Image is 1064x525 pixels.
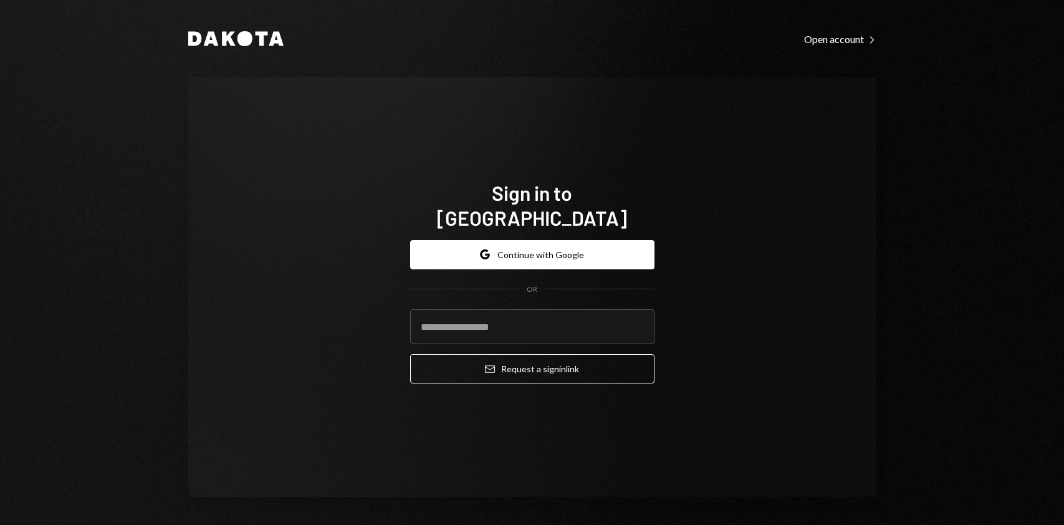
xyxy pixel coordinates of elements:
h1: Sign in to [GEOGRAPHIC_DATA] [410,180,654,230]
button: Request a signinlink [410,354,654,383]
a: Open account [804,32,876,46]
div: Open account [804,33,876,46]
div: OR [527,284,537,295]
button: Continue with Google [410,240,654,269]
